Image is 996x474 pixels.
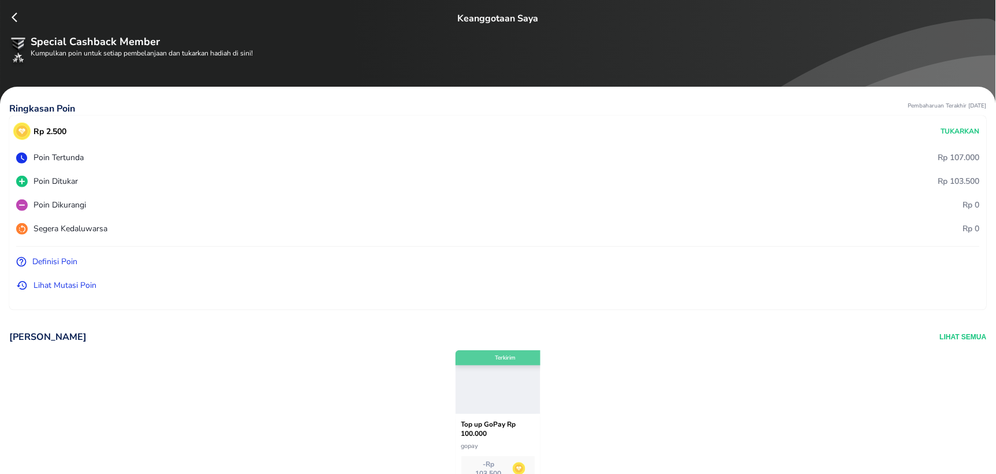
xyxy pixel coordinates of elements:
[458,12,539,25] p: Keanggotaan Saya
[31,34,987,50] p: Special Cashback Member
[9,102,75,116] p: Ringkasan Poin
[963,223,980,235] p: Rp 0
[941,126,980,136] p: Tukarkan
[33,125,66,138] p: Rp 2.500
[33,175,78,187] p: Poin Ditukar
[31,50,987,57] p: Kumpulkan poin untuk setiap pembelanjaan dan tukarkan hadiah di sini!
[940,331,987,343] button: Lihat Semua
[33,279,96,291] p: Lihat Mutasi Poin
[33,223,107,235] p: Segera Kedaluwarsa
[461,442,479,450] span: gopay
[32,255,77,268] p: Definisi Poin
[908,102,987,116] p: Pembaharuan Terakhir [DATE]
[495,353,516,362] p: Terkirim
[33,199,86,211] p: Poin Dikurangi
[461,420,535,437] p: Top up GoPay Rp 100.000
[938,151,980,164] p: Rp 107.000
[938,175,980,187] p: Rp 103.500
[33,151,84,164] p: Poin Tertunda
[9,331,87,343] p: [PERSON_NAME]
[963,199,980,211] p: Rp 0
